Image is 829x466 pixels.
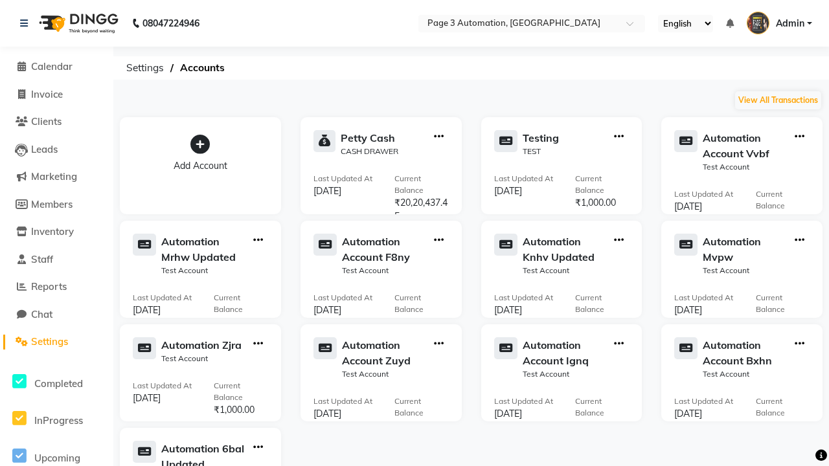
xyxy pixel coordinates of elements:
div: [DATE] [313,184,372,198]
div: [DATE] [674,200,733,214]
div: Last Updated At [494,173,553,184]
div: ₹1,000.00 [756,419,810,432]
div: Current Balance [575,173,630,196]
span: Upcoming [34,452,80,464]
a: Leads [3,142,110,157]
div: Test Account [161,353,242,364]
div: Last Updated At [494,292,553,304]
div: [DATE] [494,407,553,421]
div: Testing [523,130,559,146]
div: ₹1,000.00 [214,315,268,329]
span: Staff [31,253,53,265]
div: ₹1,000.00 [756,315,810,329]
span: Calendar [31,60,73,72]
span: Leads [31,143,58,155]
span: Reports [31,280,67,293]
span: Invoice [31,88,63,100]
div: ₹1,000.00 [394,419,449,432]
div: Test Account [703,161,789,173]
span: Marketing [31,170,77,183]
div: ₹1,000.00 [575,315,630,329]
a: Clients [3,115,110,129]
span: Clients [31,115,62,128]
div: Test Account [523,368,609,380]
div: Current Balance [394,292,449,315]
div: [DATE] [494,304,553,317]
div: Add Account [133,159,268,173]
div: Test Account [342,368,429,380]
a: Inventory [3,225,110,239]
div: ₹1,000.00 [756,212,810,225]
div: Last Updated At [133,292,192,304]
a: Reports [3,280,110,294]
span: Settings [120,56,170,80]
span: Accounts [174,56,231,80]
a: Staff [3,252,110,267]
div: CASH DRAWER [341,146,398,157]
div: Automation Knhv Updated [523,234,609,265]
div: Automation Account F8ny [342,234,429,265]
div: Automation Zjra [161,337,242,353]
span: Chat [31,308,52,320]
div: Last Updated At [313,395,372,407]
div: Current Balance [394,395,449,419]
div: [DATE] [313,407,372,421]
div: ₹20,20,437.45 [394,196,449,223]
div: Test Account [703,265,789,276]
div: Current Balance [214,380,268,403]
div: TEST [523,146,559,157]
div: Automation Account Vvbf [703,130,789,161]
div: Petty Cash [341,130,398,146]
div: ₹1,000.00 [394,315,449,329]
span: Inventory [31,225,74,238]
div: Automation Account Ignq [523,337,609,368]
span: Settings [31,335,68,348]
div: Current Balance [756,188,810,212]
div: Current Balance [756,292,810,315]
div: Last Updated At [133,380,192,392]
div: Last Updated At [674,395,733,407]
button: View All Transactions [735,91,821,109]
div: Current Balance [575,292,630,315]
div: Automation Mvpw [703,234,789,265]
a: Settings [3,335,110,349]
div: [DATE] [133,304,192,317]
div: Last Updated At [674,292,733,304]
a: Chat [3,307,110,322]
div: Test Account [523,265,609,276]
b: 08047224946 [142,5,199,41]
div: Automation Mrhw Updated [161,234,248,265]
div: Test Account [161,265,248,276]
a: Calendar [3,60,110,74]
div: ₹1,000.00 [575,419,630,432]
div: ₹1,000.00 [214,403,268,417]
div: Last Updated At [313,173,372,184]
div: Current Balance [394,173,449,196]
div: Last Updated At [494,395,553,407]
div: ₹1,000.00 [575,196,630,210]
div: Test Account [703,368,789,380]
img: logo [33,5,122,41]
div: [DATE] [133,392,192,405]
div: [DATE] [313,304,372,317]
a: Marketing [3,170,110,184]
div: Test Account [342,265,429,276]
div: Current Balance [214,292,268,315]
span: InProgress [34,414,83,427]
div: [DATE] [494,184,553,198]
div: Current Balance [575,395,630,419]
a: Members [3,197,110,212]
div: Current Balance [756,395,810,419]
div: [DATE] [674,407,733,421]
div: Automation Account Bxhn [703,337,789,368]
div: Last Updated At [674,188,733,200]
a: Invoice [3,87,110,102]
span: Completed [34,377,83,390]
div: Automation Account Zuyd [342,337,429,368]
div: Last Updated At [313,292,372,304]
div: [DATE] [674,304,733,317]
span: Members [31,198,73,210]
